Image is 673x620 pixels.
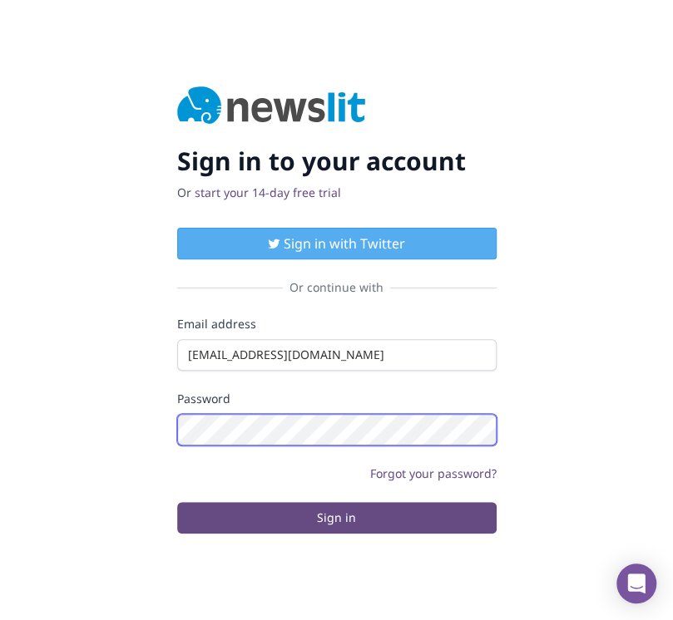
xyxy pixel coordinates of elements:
[616,563,656,603] div: Open Intercom Messenger
[177,185,497,201] p: Or
[177,316,497,332] label: Email address
[370,465,497,481] a: Forgot your password?
[177,86,366,126] img: Newslit
[177,391,497,407] label: Password
[177,228,497,259] button: Sign in with Twitter
[177,502,497,534] button: Sign in
[177,146,497,176] h2: Sign in to your account
[195,185,341,200] a: start your 14-day free trial
[283,279,390,296] span: Or continue with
